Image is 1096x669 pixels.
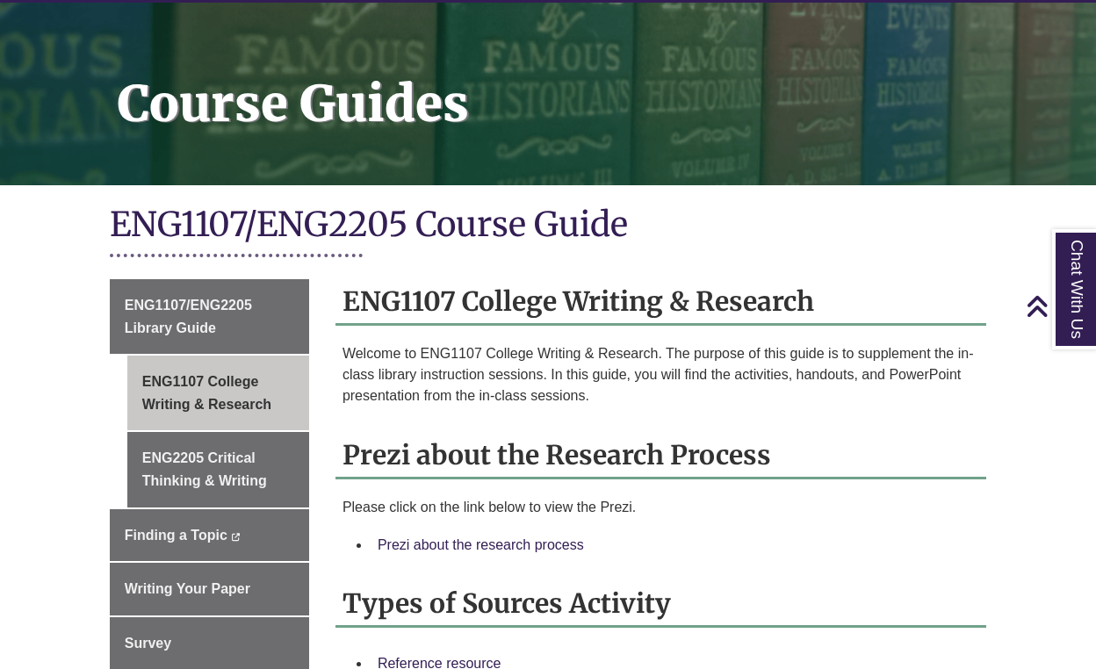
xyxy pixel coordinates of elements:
[125,636,171,651] span: Survey
[1026,294,1092,318] a: Back to Top
[110,279,309,354] a: ENG1107/ENG2205 Library Guide
[335,581,986,628] h2: Types of Sources Activity
[110,563,309,615] a: Writing Your Paper
[335,433,986,479] h2: Prezi about the Research Process
[110,203,986,249] h1: ENG1107/ENG2205 Course Guide
[110,279,309,669] div: Guide Page Menu
[127,432,309,507] a: ENG2205 Critical Thinking & Writing
[125,581,250,596] span: Writing Your Paper
[342,343,979,406] p: Welcome to ENG1107 College Writing & Research. The purpose of this guide is to supplement the in-...
[125,528,227,543] span: Finding a Topic
[335,279,986,326] h2: ENG1107 College Writing & Research
[98,3,1096,162] h1: Course Guides
[342,497,979,518] p: Please click on the link below to view the Prezi.
[231,533,241,541] i: This link opens in a new window
[378,537,584,552] a: Prezi about the research process
[127,356,309,430] a: ENG1107 College Writing & Research
[125,298,252,335] span: ENG1107/ENG2205 Library Guide
[110,509,309,562] a: Finding a Topic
